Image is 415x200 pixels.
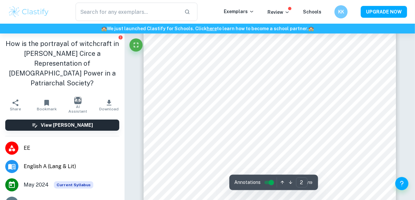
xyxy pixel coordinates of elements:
button: Report issue [118,35,123,40]
a: here [207,26,217,31]
span: Share [10,107,21,111]
input: Search for any exemplars... [76,3,179,21]
h6: We just launched Clastify for Schools. Click to learn how to become a school partner. [1,25,414,32]
span: 🏫 [101,26,107,31]
h6: View [PERSON_NAME] [41,122,93,129]
img: Clastify logo [8,5,50,18]
span: / 19 [308,180,313,186]
div: This exemplar is based on the current syllabus. Feel free to refer to it for inspiration/ideas wh... [54,181,93,189]
img: AI Assistant [74,97,81,104]
button: UPGRADE NOW [361,6,407,18]
span: AI Assistant [66,104,89,114]
span: 🏫 [308,26,314,31]
button: View [PERSON_NAME] [5,120,119,131]
span: Current Syllabus [54,181,93,189]
span: English A (Lang & Lit) [24,163,119,170]
button: Download [93,96,125,114]
button: Help and Feedback [395,177,408,190]
button: KK [334,5,348,18]
h6: KK [337,8,345,15]
span: May 2024 [24,181,49,189]
button: AI Assistant [62,96,93,114]
a: Schools [303,9,321,14]
p: Exemplars [224,8,254,15]
h1: How is the portrayal of witchcraft in [PERSON_NAME] Circe a Representation of [DEMOGRAPHIC_DATA] ... [5,39,119,88]
p: Review [267,9,290,16]
button: Bookmark [31,96,62,114]
button: Fullscreen [129,38,143,52]
span: Annotations [235,179,261,186]
span: EE [24,144,119,152]
span: Bookmark [37,107,57,111]
span: Download [99,107,119,111]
